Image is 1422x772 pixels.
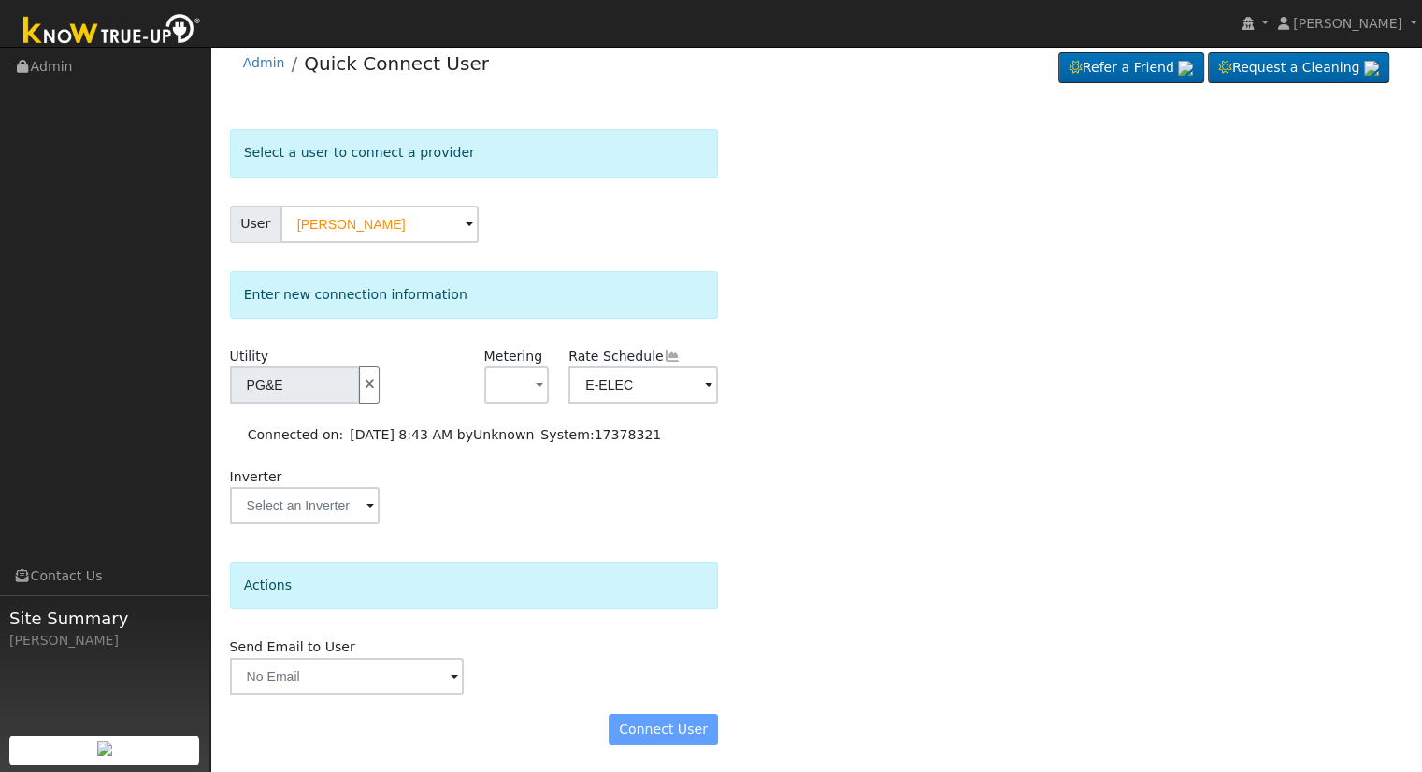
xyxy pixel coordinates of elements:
[230,347,268,366] label: Utility
[9,631,200,650] div: [PERSON_NAME]
[568,347,680,366] label: HETOUC
[304,52,489,75] a: Quick Connect User
[359,366,380,404] button: Disconnect Utility
[1208,52,1389,84] a: Request a Cleaning
[230,562,719,609] div: Actions
[230,206,281,243] span: User
[244,422,347,449] td: Connected on:
[538,422,665,449] td: System:
[1178,61,1193,76] img: retrieve
[280,206,479,243] input: Select a User
[347,422,538,449] td: [DATE] 8:43 AM by
[230,637,355,657] label: Send Email to User
[9,606,200,631] span: Site Summary
[230,658,465,695] input: No Email
[230,487,380,524] input: Select an Inverter
[230,366,361,404] input: Select a Utility
[595,427,662,442] span: 17378321
[230,467,282,487] label: Inverter
[484,347,543,366] label: Metering
[97,741,112,756] img: retrieve
[230,129,719,177] div: Select a user to connect a provider
[1058,52,1204,84] a: Refer a Friend
[1293,16,1402,31] span: [PERSON_NAME]
[230,271,719,319] div: Enter new connection information
[1364,61,1379,76] img: retrieve
[243,55,285,70] a: Admin
[14,10,210,52] img: Know True-Up
[473,427,534,442] span: Unknown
